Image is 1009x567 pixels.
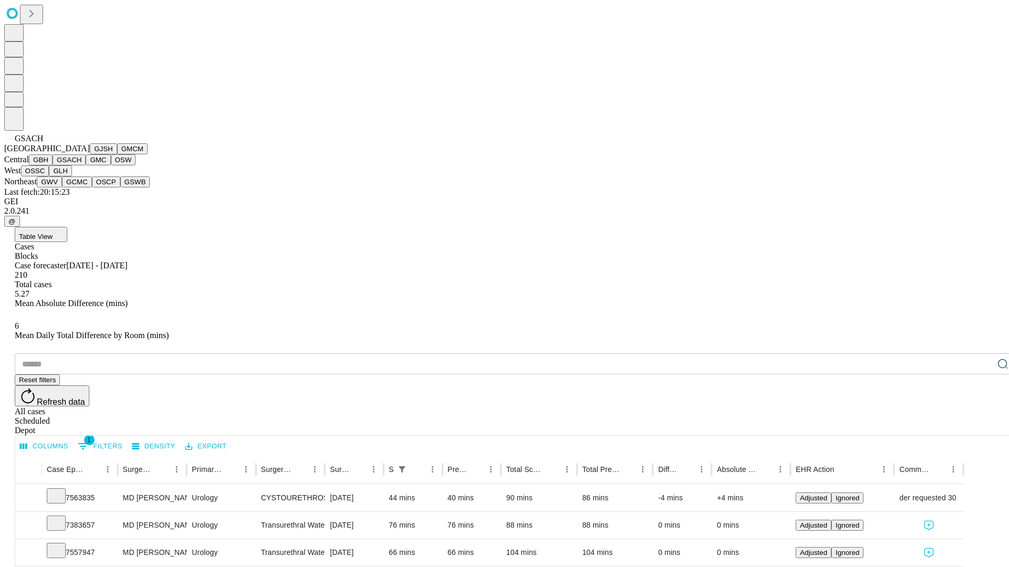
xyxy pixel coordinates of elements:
div: MD [PERSON_NAME] R Md [123,485,181,511]
button: Expand [20,517,36,535]
button: Sort [931,462,946,477]
button: Menu [239,462,253,477]
button: Sort [352,462,366,477]
div: 44 mins [389,485,437,511]
span: @ [8,217,16,225]
div: 0 mins [658,512,706,539]
button: GWV [37,176,62,187]
div: 0 mins [717,539,785,566]
div: 76 mins [448,512,496,539]
span: Last fetch: 20:15:23 [4,187,70,196]
span: Adjusted [800,549,827,556]
button: Adjusted [796,492,831,503]
span: provider requested 30 mins [883,485,974,511]
div: Surgery Date [330,465,351,474]
div: 7563835 [47,485,112,511]
div: Surgeon Name [123,465,153,474]
div: 1 active filter [395,462,409,477]
div: Surgery Name [261,465,292,474]
button: GLH [49,165,71,176]
div: Difference [658,465,678,474]
div: Predicted In Room Duration [448,465,468,474]
button: Menu [560,462,574,477]
button: GMC [86,154,110,165]
div: 0 mins [658,539,706,566]
button: GSACH [53,154,86,165]
button: Show filters [75,438,125,455]
button: Sort [835,462,850,477]
button: @ [4,216,20,227]
div: 90 mins [506,485,572,511]
div: 88 mins [582,512,648,539]
button: Sort [293,462,307,477]
div: CYSTOURETHROSCOPY WITH INSERTION URETERAL [MEDICAL_DATA] [261,485,320,511]
button: GCMC [62,176,92,187]
span: 6 [15,321,19,330]
button: Expand [20,544,36,562]
span: Northeast [4,177,37,186]
button: Menu [307,462,322,477]
button: Reset filters [15,374,60,385]
span: 5.27 [15,289,29,298]
button: Menu [425,462,440,477]
button: Adjusted [796,520,831,531]
div: MD [PERSON_NAME] R Md [123,539,181,566]
button: Menu [877,462,891,477]
span: 1 [84,435,95,445]
button: Sort [469,462,483,477]
span: Ignored [836,549,859,556]
button: OSCP [92,176,120,187]
div: 76 mins [389,512,437,539]
div: Scheduled In Room Duration [389,465,394,474]
span: Refresh data [37,397,85,406]
button: GJSH [90,143,117,154]
button: Ignored [831,520,863,531]
div: [DATE] [330,512,378,539]
div: Transurethral Waterjet [MEDICAL_DATA] of [MEDICAL_DATA] [261,539,320,566]
div: MD [PERSON_NAME] R Md [123,512,181,539]
div: 7557947 [47,539,112,566]
button: Sort [86,462,100,477]
button: OSW [111,154,136,165]
button: Expand [20,489,36,508]
button: Menu [100,462,115,477]
button: Menu [635,462,650,477]
span: Central [4,155,29,164]
div: 66 mins [389,539,437,566]
button: Ignored [831,547,863,558]
button: Refresh data [15,385,89,406]
button: Sort [679,462,694,477]
div: 2.0.241 [4,206,1005,216]
button: Density [129,438,178,455]
button: Show filters [395,462,409,477]
button: Sort [758,462,773,477]
button: Menu [946,462,961,477]
div: -4 mins [658,485,706,511]
span: [DATE] - [DATE] [66,261,127,270]
button: Menu [773,462,788,477]
div: +4 mins [717,485,785,511]
button: Select columns [17,438,71,455]
button: GMCM [117,143,148,154]
button: GSWB [120,176,150,187]
span: Reset filters [19,376,56,384]
button: Export [182,438,229,455]
div: Comments [899,465,930,474]
span: Adjusted [800,494,827,502]
div: 0 mins [717,512,785,539]
span: Mean Daily Total Difference by Room (mins) [15,331,169,340]
div: Absolute Difference [717,465,757,474]
button: Table View [15,227,67,242]
button: OSSC [21,165,49,176]
span: GSACH [15,134,43,143]
div: [DATE] [330,539,378,566]
div: 104 mins [582,539,648,566]
div: Urology [192,539,250,566]
span: Mean Absolute Difference (mins) [15,299,128,308]
div: EHR Action [796,465,834,474]
div: Primary Service [192,465,222,474]
span: Ignored [836,521,859,529]
button: Menu [483,462,498,477]
div: 104 mins [506,539,572,566]
div: Urology [192,485,250,511]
